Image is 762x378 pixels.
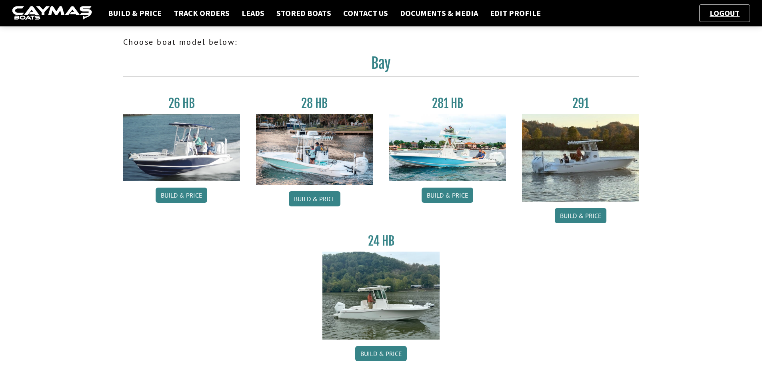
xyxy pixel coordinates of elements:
a: Build & Price [156,188,207,203]
a: Contact Us [339,8,392,18]
a: Track Orders [170,8,234,18]
a: Documents & Media [396,8,482,18]
h3: 24 HB [322,234,440,248]
img: 291_Thumbnail.jpg [522,114,639,202]
img: 28_hb_thumbnail_for_caymas_connect.jpg [256,114,373,185]
a: Logout [706,8,744,18]
img: 26_new_photo_resized.jpg [123,114,240,181]
img: 28-hb-twin.jpg [389,114,506,181]
a: Build & Price [422,188,473,203]
a: Build & Price [355,346,407,361]
a: Edit Profile [486,8,545,18]
img: caymas-dealer-connect-2ed40d3bc7270c1d8d7ffb4b79bf05adc795679939227970def78ec6f6c03838.gif [12,6,92,21]
h3: 28 HB [256,96,373,111]
h2: Bay [123,54,639,77]
a: Build & Price [104,8,166,18]
a: Stored Boats [272,8,335,18]
h3: 291 [522,96,639,111]
h3: 26 HB [123,96,240,111]
img: 24_HB_thumbnail.jpg [322,252,440,339]
a: Build & Price [555,208,606,223]
a: Build & Price [289,191,340,206]
p: Choose boat model below: [123,36,639,48]
h3: 281 HB [389,96,506,111]
a: Leads [238,8,268,18]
